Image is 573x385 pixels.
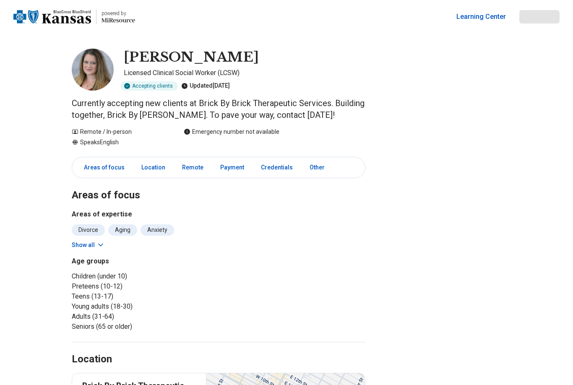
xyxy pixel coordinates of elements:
p: Currently accepting new clients at Brick By Brick Therapeutic Services. Building together, Brick ... [72,97,365,121]
a: Home page [13,3,135,30]
div: Emergency number not available [184,127,279,136]
p: powered by [102,10,135,17]
a: Payment [215,159,249,176]
div: Speaks English [72,138,167,147]
li: Preteens (10-12) [72,281,215,291]
button: Show all [72,241,105,250]
a: Areas of focus [74,159,130,176]
a: Other [305,159,335,176]
li: Young adults (18-30) [72,302,215,312]
p: Licensed Clinical Social Worker (LCSW) [124,68,365,78]
img: Kelli Herbers, Licensed Clinical Social Worker (LCSW) [72,49,114,91]
div: Remote / In-person [72,127,167,136]
h3: Age groups [72,256,215,266]
li: Teens (13-17) [72,291,215,302]
a: Remote [177,159,208,176]
div: Accepting clients [120,81,178,91]
li: Aging [108,224,137,236]
h2: Location [72,352,112,367]
h3: Areas of expertise [72,209,365,219]
a: Location [136,159,170,176]
a: Credentials [256,159,298,176]
h2: Areas of focus [72,168,365,203]
li: Anxiety [141,224,174,236]
li: Seniors (65 or older) [72,322,215,332]
li: Divorce [72,224,105,236]
li: Adults (31-64) [72,312,215,322]
li: Children (under 10) [72,271,215,281]
h1: [PERSON_NAME] [124,49,259,66]
div: Updated [DATE] [181,81,230,91]
a: Learning Center [456,12,506,22]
